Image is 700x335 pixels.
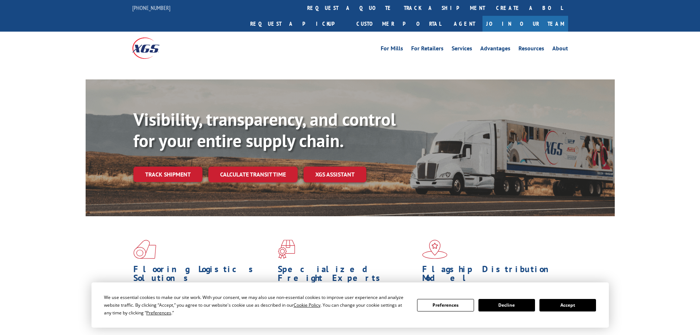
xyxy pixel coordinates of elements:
[104,293,408,317] div: We use essential cookies to make our site work. With your consent, we may also use non-essential ...
[482,16,568,32] a: Join Our Team
[518,46,544,54] a: Resources
[146,310,171,316] span: Preferences
[304,167,366,182] a: XGS ASSISTANT
[351,16,446,32] a: Customer Portal
[294,302,320,308] span: Cookie Policy
[245,16,351,32] a: Request a pickup
[133,265,272,286] h1: Flooring Logistics Solutions
[417,299,474,311] button: Preferences
[480,46,510,54] a: Advantages
[478,299,535,311] button: Decline
[422,265,561,286] h1: Flagship Distribution Model
[91,282,609,328] div: Cookie Consent Prompt
[133,167,202,182] a: Track shipment
[552,46,568,54] a: About
[133,108,396,152] b: Visibility, transparency, and control for your entire supply chain.
[411,46,444,54] a: For Retailers
[452,46,472,54] a: Services
[133,240,156,259] img: xgs-icon-total-supply-chain-intelligence-red
[278,265,417,286] h1: Specialized Freight Experts
[132,4,170,11] a: [PHONE_NUMBER]
[422,240,448,259] img: xgs-icon-flagship-distribution-model-red
[539,299,596,311] button: Accept
[446,16,482,32] a: Agent
[278,240,295,259] img: xgs-icon-focused-on-flooring-red
[381,46,403,54] a: For Mills
[208,167,298,182] a: Calculate transit time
